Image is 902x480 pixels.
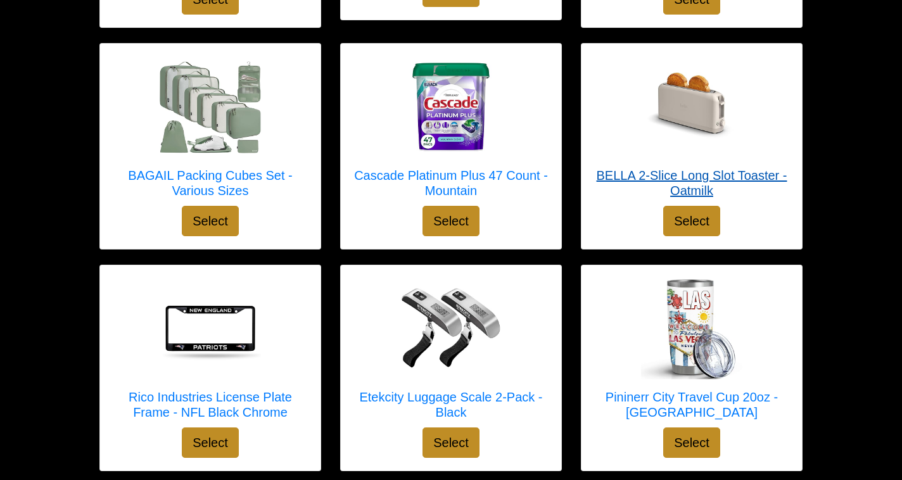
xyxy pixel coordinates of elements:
[113,278,308,427] a: Rico Industries License Plate Frame - NFL Black Chrome Rico Industries License Plate Frame - NFL ...
[663,427,720,458] button: Select
[594,389,789,420] h5: Pininerr City Travel Cup 20oz - [GEOGRAPHIC_DATA]
[353,389,549,420] h5: Etekcity Luggage Scale 2-Pack - Black
[594,278,789,427] a: Pininerr City Travel Cup 20oz - Las Vegas Pininerr City Travel Cup 20oz - [GEOGRAPHIC_DATA]
[113,56,308,206] a: BAGAIL Packing Cubes Set - Various Sizes BAGAIL Packing Cubes Set - Various Sizes
[353,168,549,198] h5: Cascade Platinum Plus 47 Count - Mountain
[113,389,308,420] h5: Rico Industries License Plate Frame - NFL Black Chrome
[422,427,480,458] button: Select
[353,278,549,427] a: Etekcity Luggage Scale 2-Pack - Black Etekcity Luggage Scale 2-Pack - Black
[400,56,502,158] img: Cascade Platinum Plus 47 Count - Mountain
[663,206,720,236] button: Select
[160,61,261,153] img: BAGAIL Packing Cubes Set - Various Sizes
[160,278,261,379] img: Rico Industries License Plate Frame - NFL Black Chrome
[182,206,239,236] button: Select
[641,56,742,158] img: BELLA 2-Slice Long Slot Toaster - Oatmilk
[353,56,549,206] a: Cascade Platinum Plus 47 Count - Mountain Cascade Platinum Plus 47 Count - Mountain
[113,168,308,198] h5: BAGAIL Packing Cubes Set - Various Sizes
[594,168,789,198] h5: BELLA 2-Slice Long Slot Toaster - Oatmilk
[641,278,742,379] img: Pininerr City Travel Cup 20oz - Las Vegas
[594,56,789,206] a: BELLA 2-Slice Long Slot Toaster - Oatmilk BELLA 2-Slice Long Slot Toaster - Oatmilk
[182,427,239,458] button: Select
[422,206,480,236] button: Select
[400,278,502,379] img: Etekcity Luggage Scale 2-Pack - Black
